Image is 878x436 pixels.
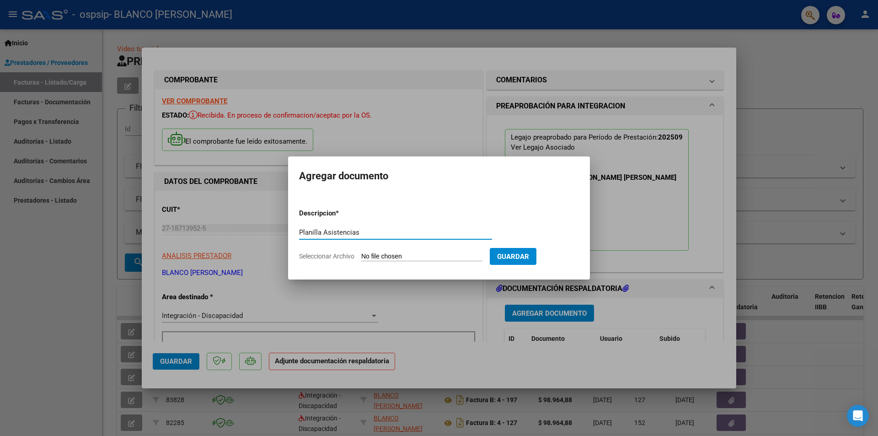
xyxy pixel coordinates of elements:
[490,248,536,265] button: Guardar
[299,253,354,260] span: Seleccionar Archivo
[299,208,383,219] p: Descripcion
[299,167,579,185] h2: Agregar documento
[497,253,529,261] span: Guardar
[847,405,869,427] div: Open Intercom Messenger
